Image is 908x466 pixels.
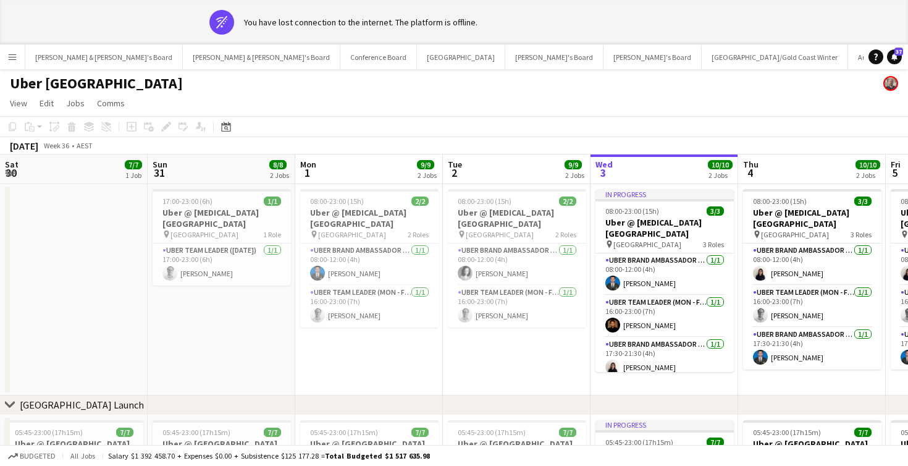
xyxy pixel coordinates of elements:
span: Jobs [66,98,85,109]
button: [GEOGRAPHIC_DATA]/Gold Coast Winter [702,45,848,69]
span: 3 Roles [851,230,872,239]
h3: Uber @ [MEDICAL_DATA][GEOGRAPHIC_DATA] [153,207,291,229]
app-card-role: UBER Brand Ambassador ([PERSON_NAME])1/108:00-12:00 (4h)[PERSON_NAME] [300,244,439,286]
span: 05:45-23:00 (17h15m) [15,428,83,437]
h3: Uber @ [GEOGRAPHIC_DATA] [5,438,143,449]
h3: Uber @ [MEDICAL_DATA][GEOGRAPHIC_DATA] [448,207,586,229]
span: 08:00-23:00 (15h) [753,197,807,206]
span: 8/8 [269,160,287,169]
span: View [10,98,27,109]
div: [DATE] [10,140,38,152]
app-job-card: 08:00-23:00 (15h)2/2Uber @ [MEDICAL_DATA][GEOGRAPHIC_DATA] [GEOGRAPHIC_DATA]2 RolesUBER Brand Amb... [448,189,586,328]
span: 05:45-23:00 (17h15m) [458,428,526,437]
div: In progress [595,189,734,199]
app-card-role: Uber Team Leader (Mon - Fri)1/116:00-23:00 (7h)[PERSON_NAME] [595,295,734,337]
button: [PERSON_NAME]'s Board [505,45,603,69]
span: 17:00-23:00 (6h) [162,197,212,206]
span: 9/9 [417,160,434,169]
h3: Uber @ [GEOGRAPHIC_DATA] [300,438,439,449]
span: 7/7 [116,428,133,437]
span: Fri [891,159,901,170]
h3: Uber @ [GEOGRAPHIC_DATA] [448,438,586,449]
span: Sun [153,159,167,170]
span: [GEOGRAPHIC_DATA] [613,240,681,249]
div: 2 Jobs [565,171,584,180]
span: 2 [446,166,462,180]
app-card-role: UBER Brand Ambassador ([PERSON_NAME])1/108:00-12:00 (4h)[PERSON_NAME] [595,253,734,295]
div: AEST [77,141,93,150]
h3: Uber @ [MEDICAL_DATA][GEOGRAPHIC_DATA] [595,217,734,239]
a: Edit [35,95,59,111]
span: 10/10 [855,160,880,169]
span: Mon [300,159,316,170]
span: Tue [448,159,462,170]
span: 1/1 [264,197,281,206]
h3: Uber @ [GEOGRAPHIC_DATA] [743,438,881,449]
span: 10/10 [708,160,733,169]
app-card-role: UBER Brand Ambassador ([PERSON_NAME])1/117:30-21:30 (4h)[PERSON_NAME] [595,337,734,379]
span: 3 [594,166,613,180]
a: View [5,95,32,111]
button: [GEOGRAPHIC_DATA] [417,45,505,69]
span: Thu [743,159,759,170]
span: 1 Role [263,230,281,239]
app-job-card: 08:00-23:00 (15h)3/3Uber @ [MEDICAL_DATA][GEOGRAPHIC_DATA] [GEOGRAPHIC_DATA]3 RolesUBER Brand Amb... [743,189,881,370]
span: 3/3 [707,206,724,216]
h3: Uber @ [MEDICAL_DATA][GEOGRAPHIC_DATA] [743,207,881,229]
button: [PERSON_NAME]'s Board [603,45,702,69]
div: [GEOGRAPHIC_DATA] Launch [20,399,144,411]
div: In progress [595,420,734,430]
span: 7/7 [264,428,281,437]
span: Sat [5,159,19,170]
span: 08:00-23:00 (15h) [458,197,511,206]
h1: Uber [GEOGRAPHIC_DATA] [10,74,183,93]
app-job-card: In progress08:00-23:00 (15h)3/3Uber @ [MEDICAL_DATA][GEOGRAPHIC_DATA] [GEOGRAPHIC_DATA]3 RolesUBE... [595,189,734,372]
span: 2/2 [411,197,429,206]
app-job-card: 17:00-23:00 (6h)1/1Uber @ [MEDICAL_DATA][GEOGRAPHIC_DATA] [GEOGRAPHIC_DATA]1 RoleUber Team Leader... [153,189,291,286]
app-card-role: UBER Brand Ambassador ([PERSON_NAME])1/108:00-12:00 (4h)[PERSON_NAME] [743,244,881,286]
app-card-role: Uber Team Leader (Mon - Fri)1/116:00-23:00 (7h)[PERSON_NAME] [300,286,439,328]
span: 05:45-23:00 (17h15m) [162,428,230,437]
a: 37 [887,49,902,64]
span: 31 [151,166,167,180]
span: Total Budgeted $1 517 635.98 [325,451,430,460]
span: [GEOGRAPHIC_DATA] [466,230,534,239]
span: [GEOGRAPHIC_DATA] [170,230,238,239]
app-card-role: Uber Team Leader ([DATE])1/117:00-23:00 (6h)[PERSON_NAME] [153,244,291,286]
div: You have lost connection to the internet. The platform is offline. [244,17,477,28]
span: 3 Roles [703,240,724,249]
app-card-role: UBER Brand Ambassador ([PERSON_NAME])1/108:00-12:00 (4h)[PERSON_NAME] [448,244,586,286]
span: 7/7 [707,438,724,447]
span: Edit [40,98,54,109]
span: [GEOGRAPHIC_DATA] [761,230,829,239]
span: 2 Roles [408,230,429,239]
app-card-role: Uber Team Leader (Mon - Fri)1/116:00-23:00 (7h)[PERSON_NAME] [448,286,586,328]
h3: Uber @ [MEDICAL_DATA][GEOGRAPHIC_DATA] [300,207,439,229]
span: 7/7 [559,428,576,437]
app-job-card: 08:00-23:00 (15h)2/2Uber @ [MEDICAL_DATA][GEOGRAPHIC_DATA] [GEOGRAPHIC_DATA]2 RolesUBER Brand Amb... [300,189,439,328]
button: [PERSON_NAME] & [PERSON_NAME]'s Board [183,45,340,69]
span: 7/7 [854,428,872,437]
div: 2 Jobs [856,171,880,180]
a: Comms [92,95,130,111]
app-card-role: UBER Brand Ambassador ([PERSON_NAME])1/117:30-21:30 (4h)[PERSON_NAME] [743,328,881,370]
span: 05:45-23:00 (17h15m) [753,428,821,437]
span: 37 [894,48,903,56]
h3: Uber @ [GEOGRAPHIC_DATA] [153,438,291,449]
span: 5 [889,166,901,180]
span: 08:00-23:00 (15h) [605,206,659,216]
span: 9/9 [565,160,582,169]
div: 1 Job [125,171,141,180]
span: 05:45-23:00 (17h15m) [605,438,673,447]
span: 2/2 [559,197,576,206]
span: 05:45-23:00 (17h15m) [310,428,378,437]
app-card-role: Uber Team Leader (Mon - Fri)1/116:00-23:00 (7h)[PERSON_NAME] [743,286,881,328]
button: [PERSON_NAME] & [PERSON_NAME]'s Board [25,45,183,69]
div: 2 Jobs [418,171,437,180]
div: 2 Jobs [270,171,289,180]
span: [GEOGRAPHIC_DATA] [318,230,386,239]
span: 3/3 [854,197,872,206]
